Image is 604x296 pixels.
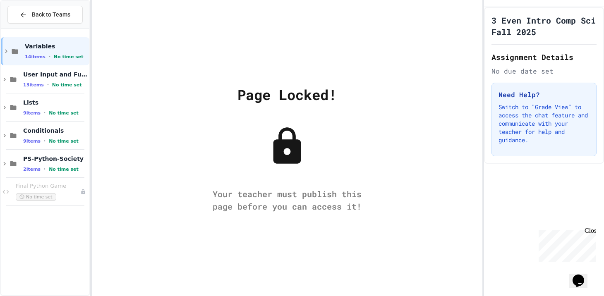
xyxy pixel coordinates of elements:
[23,138,41,144] span: 9 items
[569,263,596,288] iframe: chat widget
[499,103,590,144] p: Switch to "Grade View" to access the chat feature and communicate with your teacher for help and ...
[23,71,88,78] span: User Input and Functions
[499,90,590,100] h3: Need Help?
[7,6,83,24] button: Back to Teams
[23,127,88,134] span: Conditionals
[491,66,597,76] div: No due date set
[80,189,86,195] div: Unpublished
[237,84,337,105] div: Page Locked!
[52,82,82,88] span: No time set
[49,167,79,172] span: No time set
[23,155,88,162] span: PS-Python-Society
[44,138,46,144] span: •
[491,51,597,63] h2: Assignment Details
[49,110,79,116] span: No time set
[44,110,46,116] span: •
[49,53,50,60] span: •
[54,54,84,60] span: No time set
[25,43,88,50] span: Variables
[23,99,88,106] span: Lists
[23,167,41,172] span: 2 items
[16,183,80,190] span: Final Python Game
[47,81,49,88] span: •
[3,3,57,53] div: Chat with us now!Close
[535,227,596,262] iframe: chat widget
[25,54,46,60] span: 14 items
[204,188,370,212] div: Your teacher must publish this page before you can access it!
[16,193,56,201] span: No time set
[491,14,597,38] h1: 3 Even Intro Comp Sci Fall 2025
[23,110,41,116] span: 9 items
[49,138,79,144] span: No time set
[32,10,70,19] span: Back to Teams
[44,166,46,172] span: •
[23,82,44,88] span: 13 items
